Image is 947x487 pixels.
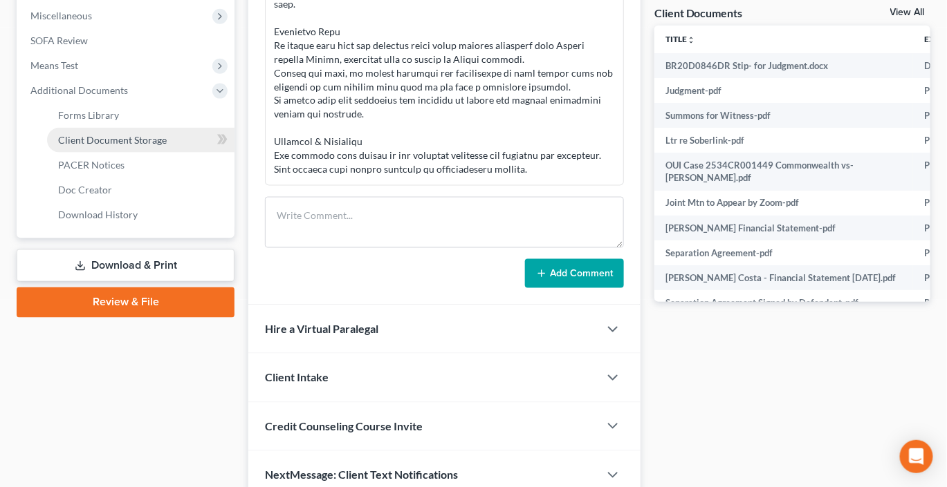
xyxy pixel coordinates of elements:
[265,323,378,336] span: Hire a Virtual Paralegal
[654,6,743,20] div: Client Documents
[654,265,913,290] td: [PERSON_NAME] Costa - Financial Statement [DATE].pdf
[654,191,913,216] td: Joint Mtn to Appear by Zoom-pdf
[58,184,112,195] span: Doc Creator
[19,28,235,53] a: SOFA Review
[47,178,235,202] a: Doc Creator
[30,59,78,71] span: Means Test
[665,34,695,44] a: Titleunfold_more
[58,159,125,171] span: PACER Notices
[654,128,913,153] td: Ltr re Soberlink-pdf
[30,10,92,21] span: Miscellaneous
[890,8,925,17] a: View All
[654,216,913,240] td: [PERSON_NAME] Financial Statement-pdf
[47,103,235,128] a: Forms Library
[17,249,235,282] a: Download & Print
[265,468,458,481] span: NextMessage: Client Text Notifications
[900,440,933,473] div: Open Intercom Messenger
[654,290,913,315] td: Separation Agreement Signed by Defendant-pdf
[47,202,235,227] a: Download History
[47,153,235,178] a: PACER Notices
[30,35,88,46] span: SOFA Review
[654,153,913,191] td: OUI Case 2534CR001449 Commonwealth vs- [PERSON_NAME].pdf
[17,287,235,318] a: Review & File
[265,420,423,433] span: Credit Counseling Course Invite
[654,240,913,265] td: Separation Agreement-pdf
[654,78,913,103] td: Judgment-pdf
[58,134,167,146] span: Client Document Storage
[30,84,128,96] span: Additional Documents
[58,109,119,121] span: Forms Library
[525,259,624,288] button: Add Comment
[654,103,913,128] td: Summons for Witness-pdf
[47,128,235,153] a: Client Document Storage
[58,209,138,220] span: Download History
[265,371,329,384] span: Client Intake
[654,53,913,78] td: BR20D0846DR Stip- for Judgment.docx
[687,36,695,44] i: unfold_more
